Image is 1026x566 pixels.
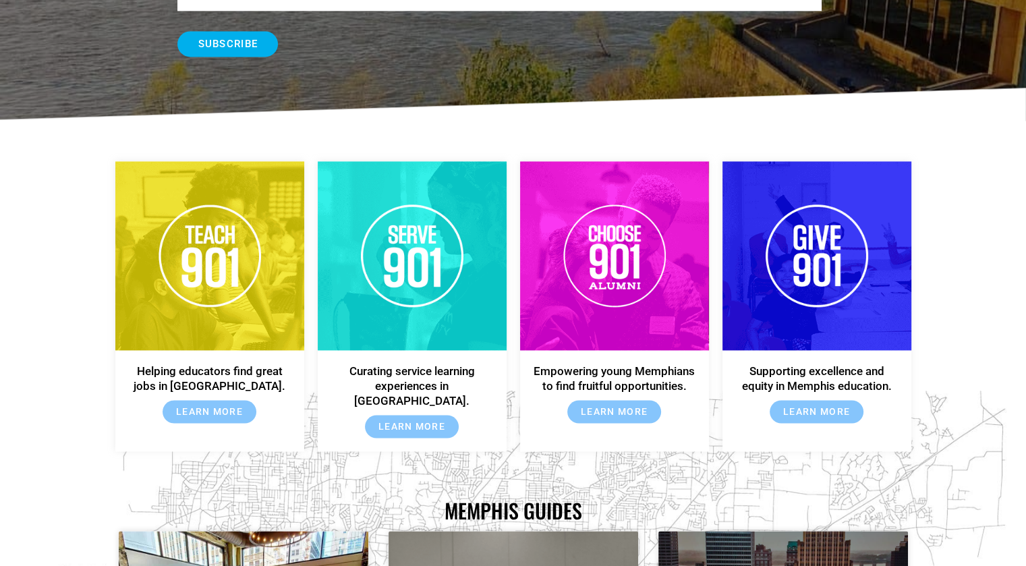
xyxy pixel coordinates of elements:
h6: Supporting excellence and equity in Memphis education. [736,364,898,393]
h2: Memphis Guides [115,499,911,523]
a: Learn More [567,400,661,423]
span: Learn More [176,407,243,416]
span: Learn More [581,407,648,416]
span: Learn More [783,407,850,416]
h6: Helping educators find great jobs in [GEOGRAPHIC_DATA]. [129,364,291,393]
h6: Empowering young Memphians to find fruitful opportunities. [534,364,695,393]
a: Learn More [163,400,256,423]
a: Learn More [770,400,863,423]
h6: Curating service learning experiences in [GEOGRAPHIC_DATA]. [331,364,493,408]
a: Learn More [365,415,459,438]
span: Learn More [378,422,445,431]
input: Subscribe [177,31,278,57]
